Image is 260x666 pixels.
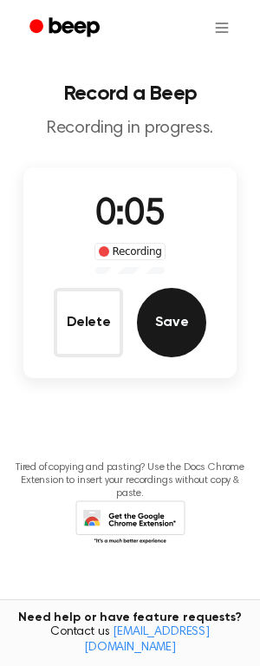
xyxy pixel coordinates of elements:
a: Beep [17,11,115,45]
a: [EMAIL_ADDRESS][DOMAIN_NAME] [84,626,210,654]
button: Open menu [201,7,243,49]
button: Save Audio Record [137,288,206,357]
span: 0:05 [95,197,165,233]
button: Delete Audio Record [54,288,123,357]
span: Contact us [10,625,250,656]
div: Recording [94,243,166,260]
p: Tired of copying and pasting? Use the Docs Chrome Extension to insert your recordings without cop... [14,461,246,500]
h1: Record a Beep [14,83,246,104]
p: Recording in progress. [14,118,246,140]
